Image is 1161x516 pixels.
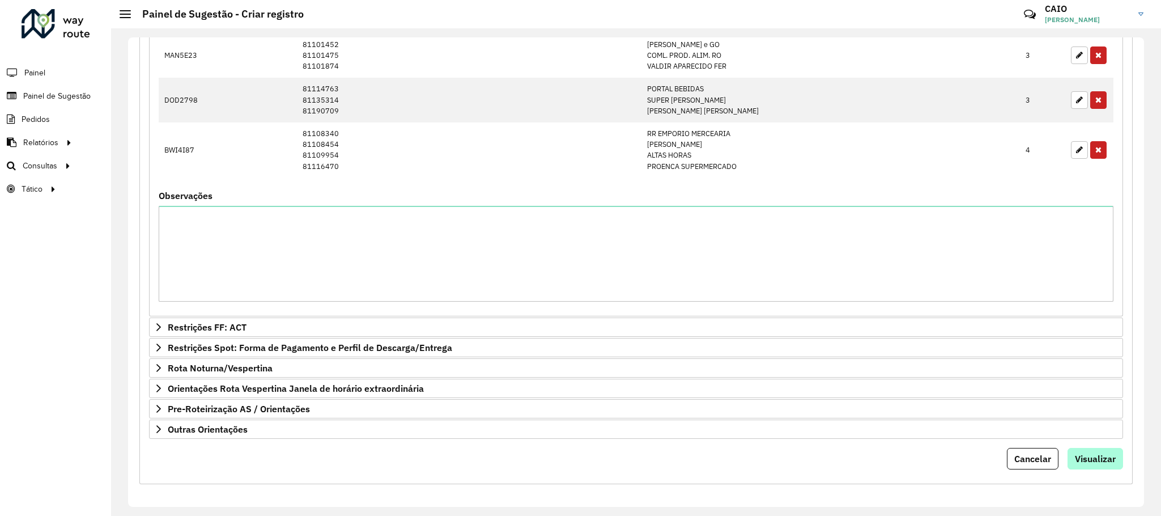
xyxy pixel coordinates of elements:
span: Pre-Roteirização AS / Orientações [168,404,310,413]
a: Rota Noturna/Vespertina [149,358,1123,378]
span: Painel [24,67,45,79]
span: Relatórios [23,137,58,149]
span: Tático [22,183,42,195]
h3: CAIO [1045,3,1130,14]
td: RR EMPORIO MERCEARIA [PERSON_NAME] ALTAS HORAS PROENCA SUPERMERCADO [641,122,1020,178]
a: Orientações Rota Vespertina Janela de horário extraordinária [149,379,1123,398]
span: Rota Noturna/Vespertina [168,363,273,373]
a: Restrições Spot: Forma de Pagamento e Perfil de Descarga/Entrega [149,338,1123,357]
label: Observações [159,189,212,202]
span: Restrições Spot: Forma de Pagamento e Perfil de Descarga/Entrega [168,343,452,352]
td: MAN5E23 [159,33,297,78]
a: Outras Orientações [149,420,1123,439]
td: 81108340 81108454 81109954 81116470 [297,122,641,178]
span: Consultas [23,160,57,172]
td: 4 [1020,122,1065,178]
button: Cancelar [1007,448,1058,470]
a: Contato Rápido [1018,2,1042,27]
span: Painel de Sugestão [23,90,91,102]
td: 81101452 81101475 81101874 [297,33,641,78]
h2: Painel de Sugestão - Criar registro [131,8,304,20]
td: 3 [1020,33,1065,78]
button: Visualizar [1068,448,1123,470]
span: Cancelar [1014,453,1051,464]
span: [PERSON_NAME] [1045,15,1130,25]
td: [PERSON_NAME] e GO COML. PROD. ALIM. RO VALDIR APARECIDO FER [641,33,1020,78]
a: Pre-Roteirização AS / Orientações [149,399,1123,418]
td: 81114763 81135314 81190709 [297,78,641,122]
span: Restrições FF: ACT [168,323,246,332]
span: Pedidos [22,113,50,125]
span: Orientações Rota Vespertina Janela de horário extraordinária [168,384,424,393]
td: DOD2798 [159,78,297,122]
td: 3 [1020,78,1065,122]
a: Restrições FF: ACT [149,318,1123,337]
td: BWI4I87 [159,122,297,178]
td: PORTAL BEBIDAS SUPER [PERSON_NAME] [PERSON_NAME] [PERSON_NAME] [641,78,1020,122]
span: Outras Orientações [168,425,248,434]
span: Visualizar [1075,453,1116,464]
